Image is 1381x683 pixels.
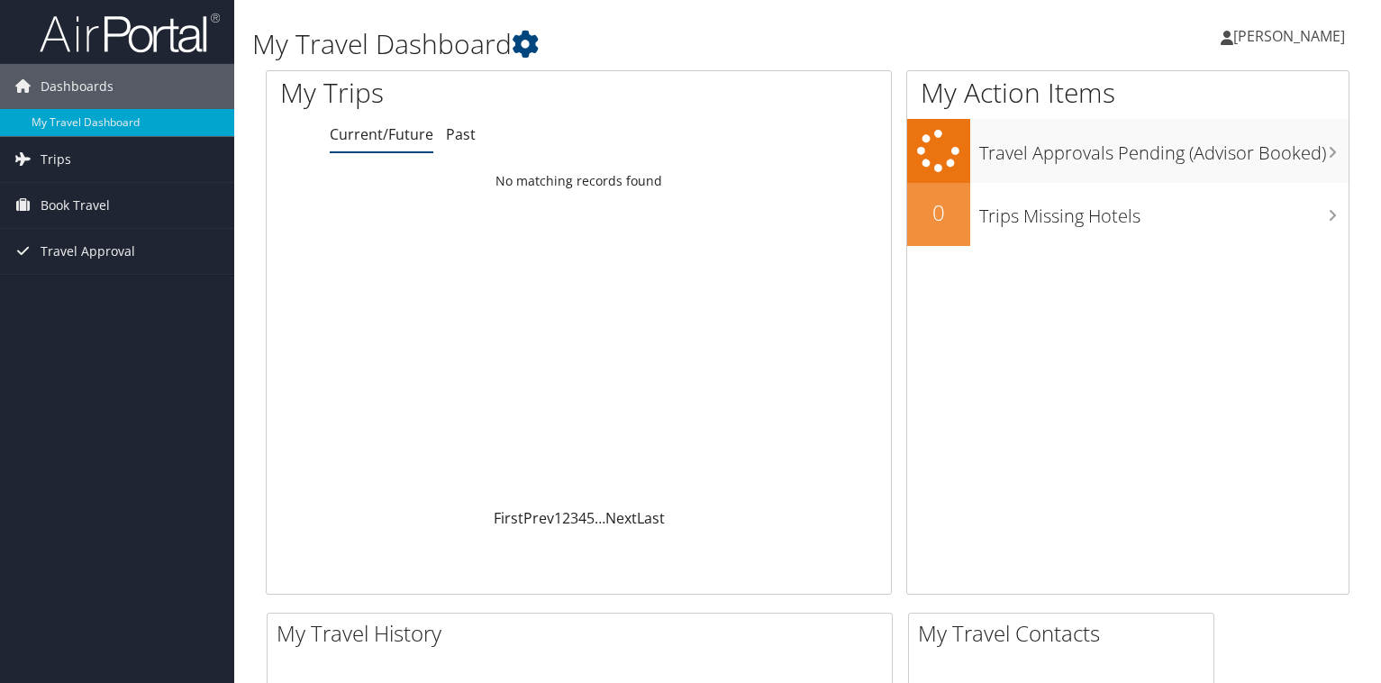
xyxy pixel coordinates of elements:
span: … [595,508,605,528]
h3: Travel Approvals Pending (Advisor Booked) [979,132,1349,166]
a: Current/Future [330,124,433,144]
h2: My Travel History [277,618,892,649]
span: [PERSON_NAME] [1233,26,1345,46]
a: Prev [523,508,554,528]
td: No matching records found [267,165,891,197]
h1: My Action Items [907,74,1349,112]
a: Next [605,508,637,528]
h2: 0 [907,197,970,228]
a: Past [446,124,476,144]
h3: Trips Missing Hotels [979,195,1349,229]
a: 0Trips Missing Hotels [907,183,1349,246]
h1: My Trips [280,74,618,112]
img: airportal-logo.png [40,12,220,54]
a: Travel Approvals Pending (Advisor Booked) [907,119,1349,183]
span: Trips [41,137,71,182]
a: 4 [578,508,586,528]
h2: My Travel Contacts [918,618,1213,649]
a: 5 [586,508,595,528]
span: Dashboards [41,64,114,109]
a: 1 [554,508,562,528]
span: Book Travel [41,183,110,228]
a: 3 [570,508,578,528]
h1: My Travel Dashboard [252,25,993,63]
a: First [494,508,523,528]
a: Last [637,508,665,528]
span: Travel Approval [41,229,135,274]
a: 2 [562,508,570,528]
a: [PERSON_NAME] [1221,9,1363,63]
